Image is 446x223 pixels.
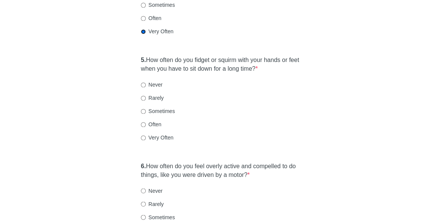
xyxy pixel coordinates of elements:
[141,187,162,194] label: Never
[141,14,161,22] label: Often
[141,135,146,140] input: Very Often
[141,81,162,88] label: Never
[141,16,146,21] input: Often
[141,122,146,127] input: Often
[141,213,175,221] label: Sometimes
[141,188,146,193] input: Never
[141,1,175,9] label: Sometimes
[141,163,146,169] strong: 6.
[141,57,146,63] strong: 5.
[141,162,305,180] label: How often do you feel overly active and compelled to do things, like you were driven by a motor?
[141,107,175,115] label: Sometimes
[141,82,146,87] input: Never
[141,56,305,73] label: How often do you fidget or squirm with your hands or feet when you have to sit down for a long time?
[141,109,146,114] input: Sometimes
[141,134,173,141] label: Very Often
[141,121,161,128] label: Often
[141,29,146,34] input: Very Often
[141,96,146,101] input: Rarely
[141,215,146,220] input: Sometimes
[141,200,164,208] label: Rarely
[141,201,146,206] input: Rarely
[141,94,164,102] label: Rarely
[141,28,173,35] label: Very Often
[141,3,146,8] input: Sometimes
